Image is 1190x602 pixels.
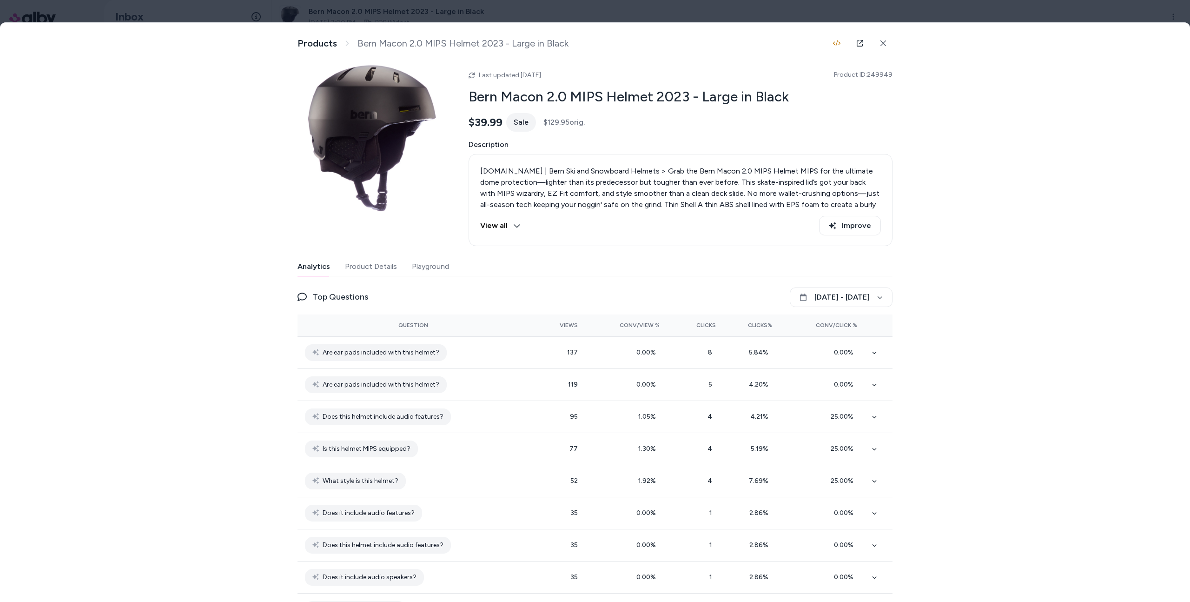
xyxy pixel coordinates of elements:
[593,318,660,333] button: Conv/View %
[709,509,716,517] span: 1
[638,413,660,421] span: 1.05 %
[707,445,716,453] span: 4
[570,509,578,517] span: 35
[749,573,772,581] span: 2.86 %
[323,540,443,551] span: Does this helmet include audio features?
[638,477,660,485] span: 1.92 %
[568,381,578,388] span: 119
[570,413,578,421] span: 95
[748,321,772,329] span: Clicks%
[323,379,439,390] span: Are ear pads included with this helmet?
[749,509,772,517] span: 2.86 %
[323,475,398,487] span: What style is this helmet?
[636,573,660,581] span: 0.00 %
[469,139,892,150] span: Description
[749,348,772,356] span: 5.84 %
[543,117,585,128] span: $129.95 orig.
[831,445,857,453] span: 25.00 %
[560,321,578,329] span: Views
[834,70,892,80] span: Product ID: 249949
[570,477,578,485] span: 52
[323,411,443,422] span: Does this helmet include audio features?
[620,321,660,329] span: Conv/View %
[297,38,569,49] nav: breadcrumb
[567,348,578,356] span: 137
[636,381,660,388] span: 0.00 %
[751,445,772,453] span: 5.19 %
[749,477,772,485] span: 7.69 %
[297,38,337,49] a: Products
[398,318,428,333] button: Question
[570,573,578,581] span: 35
[708,381,716,388] span: 5
[297,257,330,276] button: Analytics
[749,381,772,388] span: 4.20 %
[398,321,428,329] span: Question
[357,38,569,49] span: Bern Macon 2.0 MIPS Helmet 2023 - Large in Black
[790,288,892,307] button: [DATE] - [DATE]
[831,413,857,421] span: 25.00 %
[323,347,439,358] span: Are ear pads included with this helmet?
[536,318,578,333] button: Views
[323,508,415,519] span: Does it include audio features?
[709,573,716,581] span: 1
[787,318,857,333] button: Conv/Click %
[636,348,660,356] span: 0.00 %
[638,445,660,453] span: 1.30 %
[708,348,716,356] span: 8
[834,348,857,356] span: 0.00 %
[834,381,857,388] span: 0.00 %
[506,113,536,132] div: Sale
[707,477,716,485] span: 4
[469,88,892,106] h2: Bern Macon 2.0 MIPS Helmet 2023 - Large in Black
[636,541,660,549] span: 0.00 %
[834,509,857,517] span: 0.00 %
[731,318,772,333] button: Clicks%
[480,166,881,266] p: [DOMAIN_NAME] | Bern Ski and Snowboard Helmets > Grab the Bern Macon 2.0 MIPS Helmet MIPS for the...
[312,290,368,303] span: Top Questions
[479,71,541,79] span: Last updated [DATE]
[480,216,521,235] button: View all
[636,509,660,517] span: 0.00 %
[569,445,578,453] span: 77
[696,321,716,329] span: Clicks
[297,64,446,213] img: bern-macon-2-0-mips-helmet-.jpg
[323,443,410,455] span: Is this helmet MIPS equipped?
[834,541,857,549] span: 0.00 %
[570,541,578,549] span: 35
[834,573,857,581] span: 0.00 %
[323,572,416,583] span: Does it include audio speakers?
[750,413,772,421] span: 4.21 %
[412,257,449,276] button: Playground
[345,257,397,276] button: Product Details
[749,541,772,549] span: 2.86 %
[674,318,716,333] button: Clicks
[707,413,716,421] span: 4
[709,541,716,549] span: 1
[831,477,857,485] span: 25.00 %
[469,115,502,129] span: $39.99
[816,321,857,329] span: Conv/Click %
[819,216,881,235] button: Improve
